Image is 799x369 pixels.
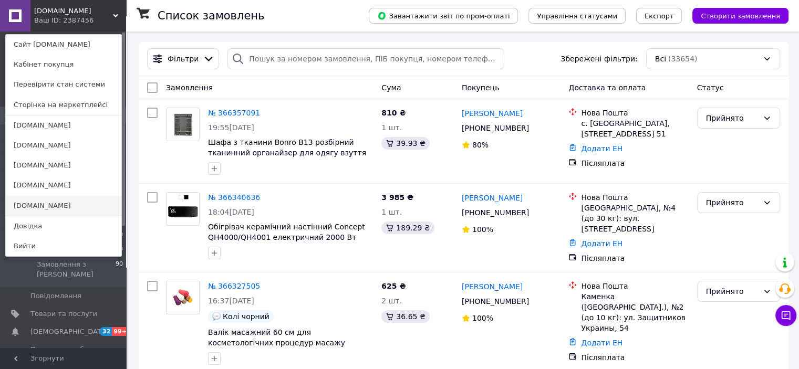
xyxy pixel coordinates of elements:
div: Прийнято [706,197,759,208]
a: [DOMAIN_NAME] [6,155,121,175]
div: Прийнято [706,112,759,124]
span: Повідомлення [30,291,81,301]
a: Фото товару [166,108,200,141]
span: Фільтри [168,54,199,64]
span: Показники роботи компанії [30,345,97,364]
a: Додати ЕН [581,339,622,347]
div: Післяплата [581,253,688,263]
div: 189.29 ₴ [381,222,434,234]
a: № 366340636 [208,193,260,202]
img: Фото товару [167,193,199,225]
span: 1 шт. [381,123,402,132]
a: [DOMAIN_NAME] [6,175,121,195]
span: Товари та послуги [30,309,97,319]
span: [PHONE_NUMBER] [462,208,529,217]
span: Збережені фільтри: [561,54,637,64]
a: Шафа з тканини Bonro B13 розбірний тканинний органайзер для одягу взуття R_2182 [208,138,366,167]
div: 39.93 ₴ [381,137,429,150]
span: 19:55[DATE] [208,123,254,132]
span: Redstore.com.ua [34,6,113,16]
span: 80% [472,141,489,149]
a: [DOMAIN_NAME] [6,196,121,216]
span: Експорт [645,12,674,20]
div: Каменка ([GEOGRAPHIC_DATA].), №2 (до 10 кг): ул. Защитников Украины, 54 [581,291,688,333]
button: Завантажити звіт по пром-оплаті [369,8,518,24]
img: Фото товару [167,287,199,308]
span: 625 ₴ [381,282,406,290]
a: [PERSON_NAME] [462,193,523,203]
div: Нова Пошта [581,192,688,203]
div: 36.65 ₴ [381,310,429,323]
span: 99+ [112,327,129,336]
a: Фото товару [166,192,200,226]
a: [PERSON_NAME] [462,281,523,292]
div: Ваш ID: 2387456 [34,16,78,25]
span: 1 шт. [381,208,402,216]
a: Сайт [DOMAIN_NAME] [6,35,121,55]
span: 3 985 ₴ [381,193,413,202]
div: Післяплата [581,352,688,363]
div: Прийнято [706,286,759,297]
h1: Список замовлень [158,9,264,22]
a: Валік масажний 60 см для косметологічних процедур масажу R_2320 [208,328,345,357]
a: [DOMAIN_NAME] [6,115,121,135]
span: 2 шт. [381,297,402,305]
a: [DOMAIN_NAME] [6,135,121,155]
span: 32 [100,327,112,336]
span: Створити замовлення [701,12,780,20]
span: Завантажити звіт по пром-оплаті [377,11,510,20]
span: Замовлення з [PERSON_NAME] [37,260,116,279]
img: :speech_balloon: [212,312,221,321]
input: Пошук за номером замовлення, ПІБ покупця, номером телефону, Email, номером накладної [227,48,504,69]
a: Додати ЕН [581,239,622,248]
span: 810 ₴ [381,109,406,117]
span: [DEMOGRAPHIC_DATA] [30,327,108,336]
a: Фото товару [166,281,200,314]
a: [PERSON_NAME] [462,108,523,119]
button: Управління статусами [528,8,626,24]
div: Нова Пошта [581,108,688,118]
span: Управління статусами [537,12,617,20]
span: Колі чорний [223,312,269,321]
span: Всі [655,54,666,64]
a: Вийти [6,236,121,256]
span: [PHONE_NUMBER] [462,124,529,132]
span: 16:37[DATE] [208,297,254,305]
span: 18:04[DATE] [208,208,254,216]
div: Післяплата [581,158,688,168]
div: с. [GEOGRAPHIC_DATA], [STREET_ADDRESS] 51 [581,118,688,139]
span: Доставка та оплата [568,83,646,92]
div: [GEOGRAPHIC_DATA], №4 (до 30 кг): вул. [STREET_ADDRESS] [581,203,688,234]
span: (33654) [668,55,697,63]
span: [PHONE_NUMBER] [462,297,529,305]
span: Cума [381,83,401,92]
span: Покупець [462,83,499,92]
button: Створити замовлення [692,8,788,24]
a: № 366357091 [208,109,260,117]
span: Замовлення [166,83,213,92]
a: № 366327505 [208,282,260,290]
a: Обігрівач керамічний настінний Concept QH4000/QH4001 електричний 2000 Вт побутовий для дому офісу... [208,223,365,252]
button: Чат з покупцем [775,305,796,326]
a: Сторінка на маркетплейсі [6,95,121,115]
span: Статус [697,83,724,92]
span: 100% [472,314,493,322]
div: Нова Пошта [581,281,688,291]
span: 90 [116,260,123,279]
span: 100% [472,225,493,234]
a: Додати ЕН [581,144,622,153]
button: Експорт [636,8,682,24]
a: Кабінет покупця [6,55,121,75]
a: Створити замовлення [682,11,788,19]
a: Перевірити стан системи [6,75,121,94]
a: Довідка [6,216,121,236]
img: Фото товару [167,108,199,141]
